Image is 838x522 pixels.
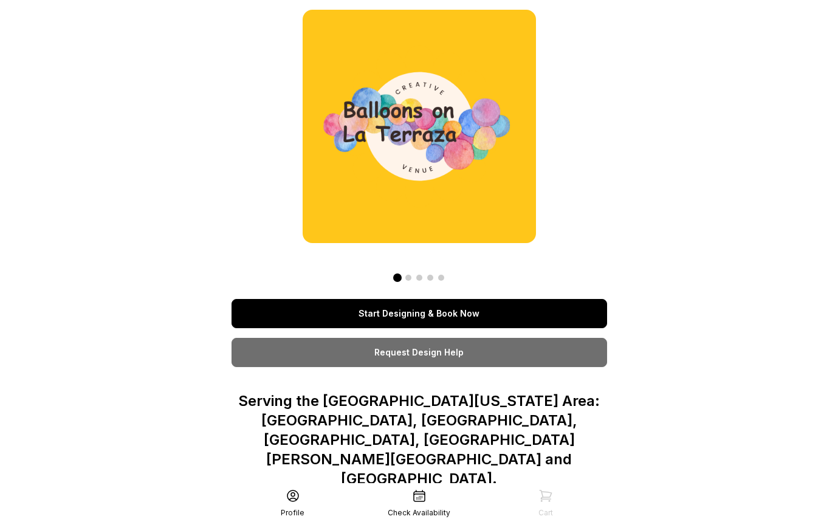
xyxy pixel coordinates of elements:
a: Start Designing & Book Now [232,299,607,328]
a: Request Design Help [232,338,607,367]
div: Check Availability [388,508,450,518]
div: Cart [538,508,553,518]
div: Profile [281,508,304,518]
p: Serving the [GEOGRAPHIC_DATA][US_STATE] Area: [GEOGRAPHIC_DATA], [GEOGRAPHIC_DATA], [GEOGRAPHIC_D... [232,391,607,489]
